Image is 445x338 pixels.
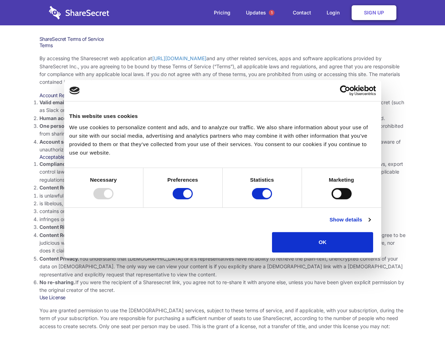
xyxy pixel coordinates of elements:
[39,184,406,223] li: You agree NOT to use Sharesecret to upload or share content that:
[39,160,406,184] li: Your use of the Sharesecret must not violate any applicable laws, including copyright or trademar...
[269,10,274,15] span: 1
[39,184,91,190] strong: Content Restrictions.
[39,255,406,278] li: You understand that [DEMOGRAPHIC_DATA] or it’s representatives have no ability to retrieve the pl...
[39,99,67,105] strong: Valid email.
[69,123,376,157] div: We use cookies to personalize content and ads, and to analyze our traffic. We also share informat...
[39,122,406,138] li: You are not allowed to share account credentials. Each account is dedicated to the individual who...
[39,294,406,301] h3: Use License
[167,177,198,183] strong: Preferences
[39,36,406,42] h1: ShareSecret Terms of Service
[39,231,406,255] li: You are solely responsible for the content you share on Sharesecret, and with the people you shar...
[329,215,370,224] a: Show details
[39,139,82,145] strong: Account security.
[39,154,406,160] h3: Acceptable Use
[39,192,406,200] li: is unlawful or promotes unlawful activities
[39,42,406,49] h3: Terms
[69,112,376,120] div: This website uses cookies
[272,232,373,252] button: OK
[69,87,80,94] img: logo
[39,92,406,99] h3: Account Requirements
[320,2,350,24] a: Login
[352,5,396,20] a: Sign Up
[39,279,75,285] strong: No re-sharing.
[329,177,354,183] strong: Marketing
[39,123,99,129] strong: One person per account.
[39,307,406,330] p: You are granted permission to use the [DEMOGRAPHIC_DATA] services, subject to these terms of serv...
[152,55,206,61] a: [URL][DOMAIN_NAME]
[314,85,376,96] a: Usercentrics Cookiebot - opens in a new window
[39,200,406,207] li: is libelous, defamatory, or fraudulent
[39,115,82,121] strong: Human accounts.
[39,138,406,154] li: You are responsible for your own account security, including the security of your Sharesecret acc...
[39,55,406,86] p: By accessing the Sharesecret web application at and any other related services, apps and software...
[39,99,406,114] li: You must provide a valid email address, either directly, or through approved third-party integrat...
[49,6,109,19] img: logo-wordmark-white-trans-d4663122ce5f474addd5e946df7df03e33cb6a1c49d2221995e7729f52c070b2.svg
[39,223,406,231] li: You agree that you will use Sharesecret only to secure and share content that you have the right ...
[250,177,274,183] strong: Statistics
[39,207,406,215] li: contains or installs any active malware or exploits, or uses our platform for exploit delivery (s...
[39,114,406,122] li: Only human beings may create accounts. “Bot” accounts — those created by software, in an automate...
[207,2,237,24] a: Pricing
[39,256,79,262] strong: Content Privacy.
[39,224,77,230] strong: Content Rights.
[39,215,406,223] li: infringes on any proprietary right of any party, including patent, trademark, trade secret, copyr...
[286,2,318,24] a: Contact
[39,232,96,238] strong: Content Responsibility.
[39,278,406,294] li: If you were the recipient of a Sharesecret link, you agree not to re-share it with anyone else, u...
[39,161,146,167] strong: Compliance with local laws and regulations.
[90,177,117,183] strong: Necessary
